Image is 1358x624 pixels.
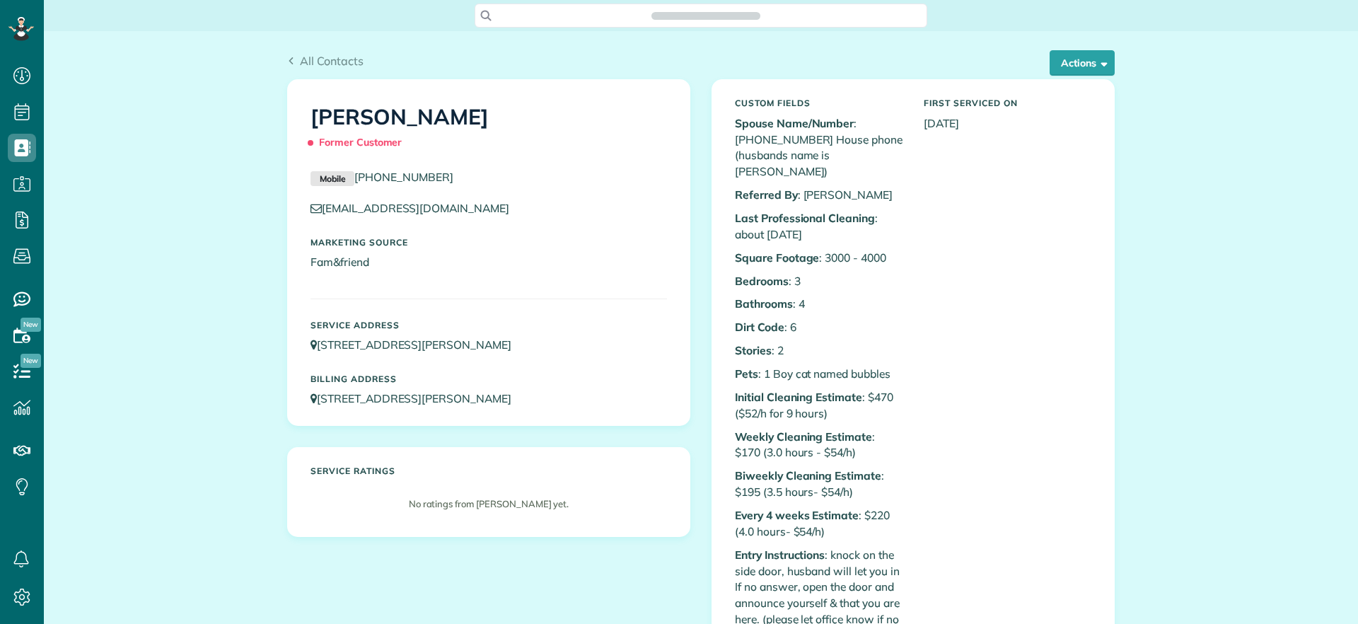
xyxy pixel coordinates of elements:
[735,320,784,334] b: Dirt Code
[311,374,667,383] h5: Billing Address
[287,52,364,69] a: All Contacts
[735,250,903,266] p: : 3000 - 4000
[311,130,408,155] span: Former Customer
[735,342,903,359] p: : 2
[311,254,667,270] p: Fam&friend
[735,115,903,180] p: : [PHONE_NUMBER] House phone (husbands name is [PERSON_NAME])
[735,296,793,311] b: Bathrooms
[666,8,745,23] span: Search ZenMaid…
[311,201,523,215] a: [EMAIL_ADDRESS][DOMAIN_NAME]
[735,98,903,108] h5: Custom Fields
[311,170,453,184] a: Mobile[PHONE_NUMBER]
[300,54,364,68] span: All Contacts
[735,296,903,312] p: : 4
[735,508,859,522] b: Every 4 weeks Estimate
[735,319,903,335] p: : 6
[735,429,872,444] b: Weekly Cleaning Estimate
[735,366,758,381] b: Pets
[311,391,525,405] a: [STREET_ADDRESS][PERSON_NAME]
[735,468,903,500] p: : $195 (3.5 hours- $54/h)
[21,318,41,332] span: New
[735,273,903,289] p: : 3
[735,548,825,562] b: Entry Instructions
[735,468,881,483] b: Biweekly Cleaning Estimate
[318,497,660,511] p: No ratings from [PERSON_NAME] yet.
[735,366,903,382] p: : 1 Boy cat named bubbles
[311,105,667,155] h1: [PERSON_NAME]
[311,320,667,330] h5: Service Address
[311,238,667,247] h5: Marketing Source
[924,98,1091,108] h5: First Serviced On
[311,171,354,187] small: Mobile
[1050,50,1115,76] button: Actions
[735,187,903,203] p: : [PERSON_NAME]
[735,211,875,225] b: Last Professional Cleaning
[311,466,667,475] h5: Service ratings
[735,390,862,404] b: Initial Cleaning Estimate
[924,115,1091,132] p: [DATE]
[735,116,854,130] b: Spouse Name/Number
[735,274,789,288] b: Bedrooms
[735,507,903,540] p: : $220 (4.0 hours- $54/h)
[735,389,903,422] p: : $470 ($52/h for 9 hours)
[735,250,819,265] b: Square Footage
[735,187,798,202] b: Referred By
[311,337,525,352] a: [STREET_ADDRESS][PERSON_NAME]
[735,210,903,243] p: : about [DATE]
[735,429,903,461] p: : $170 (3.0 hours - $54/h)
[735,343,772,357] b: Stories
[21,354,41,368] span: New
